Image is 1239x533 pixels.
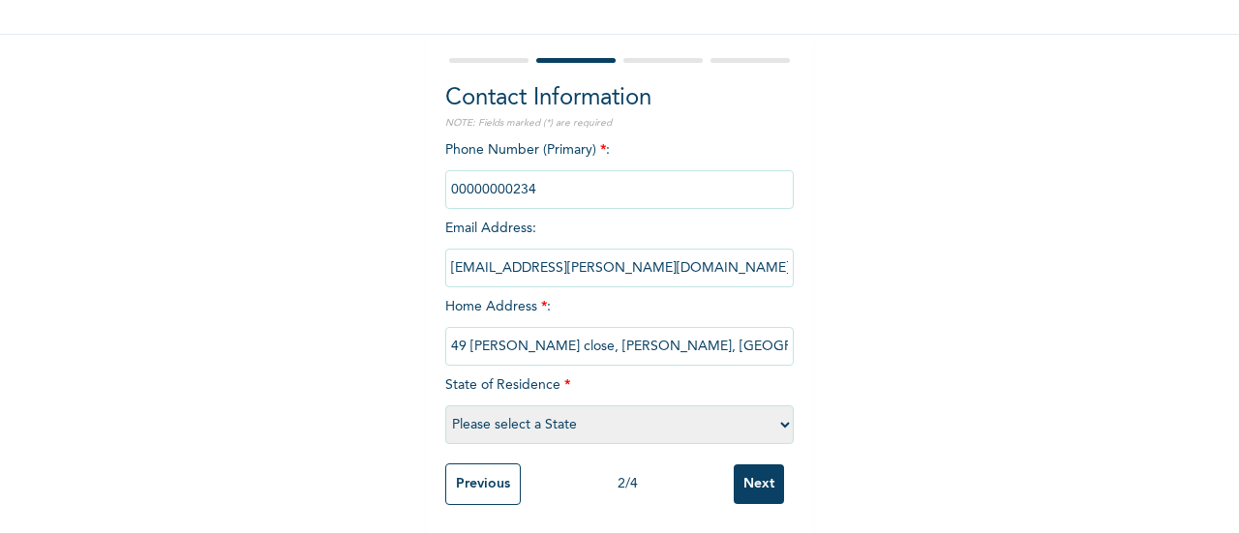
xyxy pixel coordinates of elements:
input: Enter home address [445,327,794,366]
span: Home Address : [445,300,794,353]
span: State of Residence [445,378,794,431]
input: Next [734,464,784,504]
input: Enter Primary Phone Number [445,170,794,209]
input: Previous [445,463,521,505]
span: Phone Number (Primary) : [445,143,794,196]
input: Enter email Address [445,249,794,287]
div: 2 / 4 [521,474,734,494]
span: Email Address : [445,222,794,275]
h2: Contact Information [445,81,794,116]
p: NOTE: Fields marked (*) are required [445,116,794,131]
